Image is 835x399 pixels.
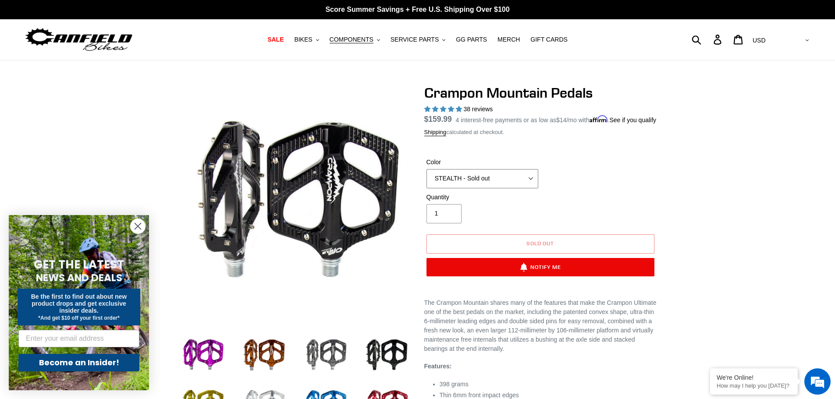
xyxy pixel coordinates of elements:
[526,240,554,247] span: Sold out
[38,315,119,321] span: *And get $10 off your first order*
[426,193,538,202] label: Quantity
[526,34,572,46] a: GIFT CARDS
[424,298,657,353] p: The Crampon Mountain shares many of the features that make the Crampon Ultimate one of the best p...
[18,330,139,347] input: Enter your email address
[456,36,487,43] span: GG PARTS
[609,117,656,124] a: See if you qualify - Learn more about Affirm Financing (opens in modal)
[290,34,323,46] button: BIKES
[493,34,524,46] a: MERCH
[34,257,124,272] span: GET THE LATEST
[463,106,493,113] span: 38 reviews
[424,128,657,137] div: calculated at checkout.
[440,380,657,389] li: 398 grams
[130,219,146,234] button: Close dialog
[424,115,452,124] span: $159.99
[330,36,373,43] span: COMPONENTS
[263,34,288,46] a: SALE
[456,113,657,125] p: 4 interest-free payments or as low as /mo with .
[386,34,450,46] button: SERVICE PARTS
[240,331,288,379] img: Load image into Gallery viewer, bronze
[556,117,566,124] span: $14
[363,331,411,379] img: Load image into Gallery viewer, stealth
[717,374,791,381] div: We're Online!
[267,36,284,43] span: SALE
[424,129,447,136] a: Shipping
[590,115,608,123] span: Affirm
[451,34,491,46] a: GG PARTS
[424,106,464,113] span: 4.97 stars
[294,36,312,43] span: BIKES
[302,331,350,379] img: Load image into Gallery viewer, grey
[325,34,384,46] button: COMPONENTS
[530,36,568,43] span: GIFT CARDS
[179,331,227,379] img: Load image into Gallery viewer, purple
[391,36,439,43] span: SERVICE PARTS
[424,85,657,101] h1: Crampon Mountain Pedals
[36,271,122,285] span: NEWS AND DEALS
[426,234,654,254] button: Sold out
[696,30,719,49] input: Search
[24,26,134,53] img: Canfield Bikes
[426,258,654,276] button: Notify Me
[31,293,127,314] span: Be the first to find out about new product drops and get exclusive insider deals.
[717,382,791,389] p: How may I help you today?
[18,354,139,371] button: Become an Insider!
[424,363,452,370] strong: Features:
[426,158,538,167] label: Color
[497,36,520,43] span: MERCH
